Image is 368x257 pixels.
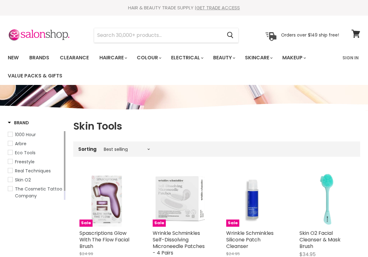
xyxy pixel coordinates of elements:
[8,158,63,165] a: Freestyle
[79,230,129,250] a: Spascriptions Glow With The Flow Facial Brush
[15,131,36,138] span: 1000 Hour
[281,32,339,38] p: Orders over $149 ship free!
[132,51,165,64] a: Colour
[15,186,62,199] span: The Cosmetic Tattoo Company
[3,49,339,85] ul: Main menu
[8,185,63,199] a: The Cosmetic Tattoo Company
[8,131,63,138] a: 1000 Hour
[94,28,239,43] form: Product
[94,28,222,42] input: Search
[226,230,274,250] a: Wrinkle Schminkles Silicone Patch Cleanser
[153,220,166,227] span: Sale
[299,230,341,250] a: Skin O2 Facial Cleanser & Mask Brush
[226,172,281,226] a: Wrinkle Schminkles Silicone Patch CleanserSale
[79,220,93,227] span: Sale
[278,51,310,64] a: Makeup
[240,51,276,64] a: Skincare
[3,69,67,82] a: Value Packs & Gifts
[226,172,281,226] img: Wrinkle Schminkles Silicone Patch Cleanser
[15,141,26,147] span: Arbre
[8,167,63,174] a: Real Techniques
[153,172,207,226] a: Wrinkle Schminkles Self-Dissolving Microneedle Patches - 4 PairsSale
[208,51,239,64] a: Beauty
[8,176,63,183] a: Skin O2
[15,150,36,156] span: Eco Tools
[15,159,35,165] span: Freestyle
[153,230,205,256] a: Wrinkle Schminkles Self-Dissolving Microneedle Patches - 4 Pairs
[196,4,240,11] a: GET TRADE ACCESS
[15,177,31,183] span: Skin O2
[153,172,207,226] img: Wrinkle Schminkles Self-Dissolving Microneedle Patches - 4 Pairs
[78,146,97,152] label: Sorting
[8,140,63,147] a: Arbre
[79,172,134,226] a: Spascriptions Glow With The Flow Facial BrushSale
[226,251,240,257] span: $24.95
[79,251,93,257] span: $24.99
[25,51,54,64] a: Brands
[166,51,207,64] a: Electrical
[3,51,23,64] a: New
[299,172,354,226] img: Skin O2 Facial Cleanser & Mask Brush
[55,51,93,64] a: Clearance
[88,172,125,226] img: Spascriptions Glow With The Flow Facial Brush
[222,28,238,42] button: Search
[339,51,362,64] a: Sign In
[73,120,360,133] h1: Skin Tools
[8,120,29,126] h3: Brand
[95,51,131,64] a: Haircare
[226,220,239,227] span: Sale
[15,168,51,174] span: Real Techniques
[8,149,63,156] a: Eco Tools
